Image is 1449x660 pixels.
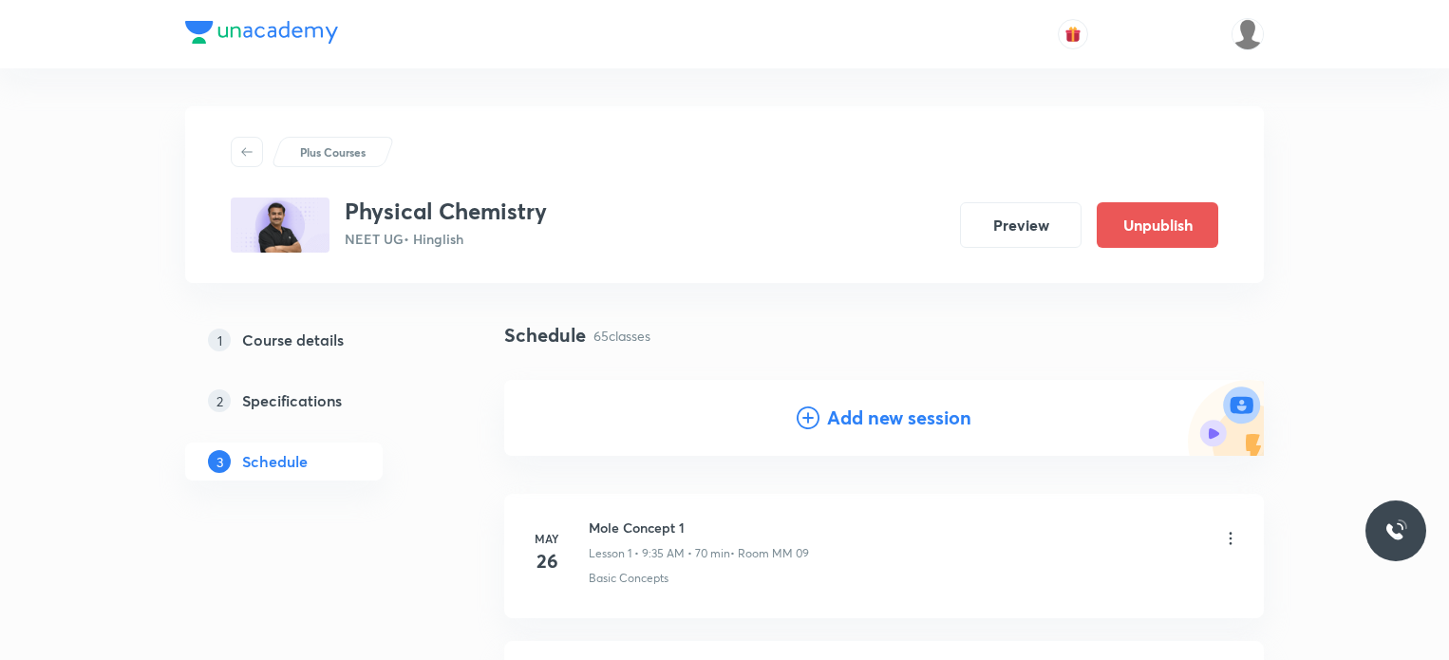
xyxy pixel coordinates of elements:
[208,450,231,473] p: 3
[589,545,730,562] p: Lesson 1 • 9:35 AM • 70 min
[345,198,547,225] h3: Physical Chemistry
[589,518,809,537] h6: Mole Concept 1
[185,321,443,359] a: 1Course details
[1097,202,1218,248] button: Unpublish
[593,326,650,346] p: 65 classes
[345,229,547,249] p: NEET UG • Hinglish
[300,143,366,160] p: Plus Courses
[242,450,308,473] h5: Schedule
[242,329,344,351] h5: Course details
[1188,380,1264,456] img: Add
[242,389,342,412] h5: Specifications
[1058,19,1088,49] button: avatar
[208,329,231,351] p: 1
[589,570,668,587] p: Basic Concepts
[528,547,566,575] h4: 26
[185,21,338,44] img: Company Logo
[960,202,1082,248] button: Preview
[827,404,971,432] h4: Add new session
[185,382,443,420] a: 2Specifications
[1384,519,1407,542] img: ttu
[504,321,586,349] h4: Schedule
[208,389,231,412] p: 2
[1064,26,1082,43] img: avatar
[528,530,566,547] h6: May
[730,545,809,562] p: • Room MM 09
[231,198,329,253] img: 060E971A-A3C4-42CC-871E-5E91B6210907_plus.png
[1232,18,1264,50] img: Dhirendra singh
[185,21,338,48] a: Company Logo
